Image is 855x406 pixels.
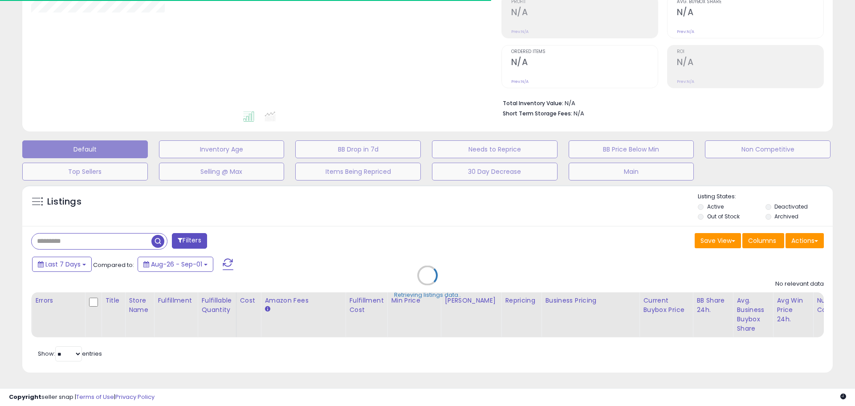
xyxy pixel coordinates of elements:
span: ROI [677,49,823,54]
div: Retrieving listings data.. [394,291,461,299]
button: Non Competitive [705,140,831,158]
a: Privacy Policy [115,393,155,401]
span: Ordered Items [511,49,658,54]
h2: N/A [677,7,823,19]
small: Prev: N/A [677,79,694,84]
button: Items Being Repriced [295,163,421,180]
h2: N/A [511,57,658,69]
button: 30 Day Decrease [432,163,558,180]
small: Prev: N/A [677,29,694,34]
button: Default [22,140,148,158]
h2: N/A [511,7,658,19]
b: Short Term Storage Fees: [503,110,572,117]
button: Top Sellers [22,163,148,180]
button: Inventory Age [159,140,285,158]
button: Needs to Reprice [432,140,558,158]
b: Total Inventory Value: [503,99,563,107]
span: N/A [574,109,584,118]
h2: N/A [677,57,823,69]
button: Selling @ Max [159,163,285,180]
button: Main [569,163,694,180]
strong: Copyright [9,393,41,401]
small: Prev: N/A [511,29,529,34]
button: BB Drop in 7d [295,140,421,158]
a: Terms of Use [76,393,114,401]
li: N/A [503,97,817,108]
small: Prev: N/A [511,79,529,84]
button: BB Price Below Min [569,140,694,158]
div: seller snap | | [9,393,155,402]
